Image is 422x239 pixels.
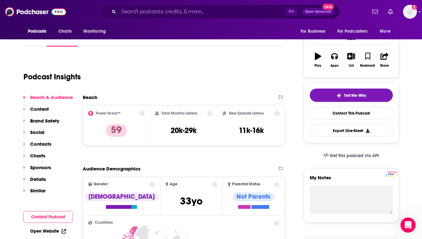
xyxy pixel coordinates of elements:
[315,64,321,68] div: Play
[330,64,339,68] div: Apps
[47,32,78,47] a: InsightsPodchaser Pro
[30,176,46,182] p: Details
[386,6,395,17] a: Show notifications dropdown
[83,94,97,100] h2: Reach
[30,106,49,112] p: Content
[380,27,391,36] span: More
[337,27,368,36] span: For Podcasters
[23,118,59,129] button: Brand Safety
[285,8,297,16] span: ⌘ K
[23,164,51,176] button: Sponsors
[302,8,334,16] button: Open AdvancedNew
[125,32,143,47] a: Reviews
[171,126,197,135] h3: 20k-29k
[375,25,399,37] button: open menu
[58,27,72,36] span: Charts
[322,4,334,10] span: New
[28,27,47,36] span: Podcasts
[344,93,366,98] span: Tell Me Why
[54,25,76,37] a: Charts
[87,32,115,47] a: Episodes15
[310,89,393,102] button: tell me why sparkleTell Me Why
[83,166,140,172] h2: Audience Demographics
[370,6,380,17] a: Show notifications dropdown
[30,141,51,147] p: Contacts
[23,72,81,82] h1: Podcast Insights
[400,217,416,233] iframe: Intercom live chat
[152,32,168,47] a: Credits
[305,10,331,13] span: Open Advanced
[233,192,274,201] div: Not Parents
[23,176,46,188] button: Details
[23,25,55,37] button: open menu
[30,129,44,135] p: Social
[310,107,393,119] a: Contact This Podcast
[95,221,113,225] span: Countries
[380,64,389,68] div: Share
[101,4,340,19] div: Search podcasts, credits, & more...
[170,182,178,186] span: Age
[180,195,203,207] span: 33 yo
[412,5,417,10] svg: Add a profile image
[232,182,260,186] span: Parental Status
[403,5,417,19] img: User Profile
[23,211,73,223] button: Contact Podcast
[330,153,379,158] span: Get this podcast via API
[23,153,45,164] button: Charts
[30,118,59,124] p: Brand Safety
[326,49,343,71] button: Apps
[376,49,393,71] button: Share
[96,111,120,116] h2: Power Score™
[310,124,393,137] button: Export One-Sheet
[23,129,44,141] button: Social
[386,171,397,177] a: Pro website
[343,49,359,71] button: List
[349,64,354,68] div: List
[301,27,326,36] span: For Business
[360,49,376,71] button: Bookmark
[106,124,127,137] p: 59
[318,148,384,163] a: Get this podcast via API
[403,5,417,19] span: Logged in as HughE
[333,25,377,37] button: open menu
[79,25,114,37] button: open menu
[229,111,264,116] h2: New Episode Listens
[386,172,397,177] img: Podchaser Pro
[336,93,341,98] img: tell me why sparkle
[23,94,73,106] button: Reach & Audience
[85,192,159,201] div: [DEMOGRAPHIC_DATA]
[196,32,211,47] a: Similar
[296,25,334,37] button: open menu
[83,27,106,36] span: Monitoring
[30,153,45,159] p: Charts
[23,32,38,47] a: About
[30,229,66,234] a: Open Website
[23,141,51,153] button: Contacts
[403,5,417,19] button: Show profile menu
[23,188,46,199] button: Similar
[310,175,393,186] label: My Notes
[239,126,264,135] h3: 11k-16k
[5,6,66,18] img: Podchaser - Follow, Share and Rate Podcasts
[23,106,49,118] button: Content
[360,64,375,68] div: Bookmark
[177,32,187,47] a: Lists
[310,49,326,71] button: Play
[94,182,108,186] span: Gender
[119,7,285,17] input: Search podcasts, credits, & more...
[161,111,197,116] h2: Total Monthly Listens
[30,164,51,170] p: Sponsors
[30,188,46,194] p: Similar
[30,94,73,100] p: Reach & Audience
